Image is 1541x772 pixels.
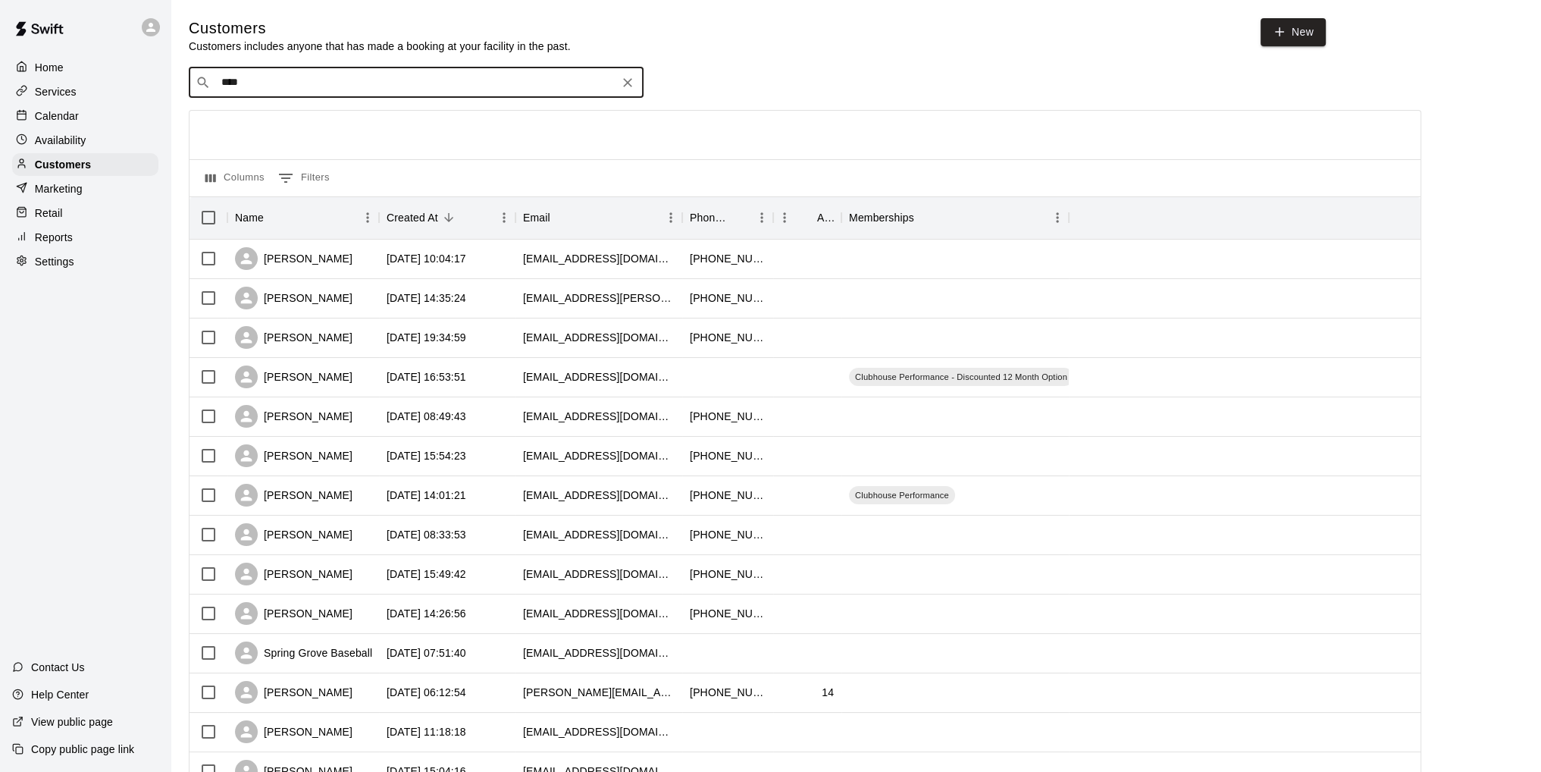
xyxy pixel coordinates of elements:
p: Retail [35,206,63,221]
div: kara.altland@gmail.com [523,290,675,306]
div: 2025-08-17 08:33:53 [387,527,466,542]
p: Contact Us [31,660,85,675]
div: 2025-08-05 11:18:18 [387,724,466,739]
p: Calendar [35,108,79,124]
div: 2025-08-06 06:12:54 [387,685,466,700]
div: [PERSON_NAME] [235,366,352,388]
div: cndthatcher@yahoo.com [523,566,675,582]
button: Menu [750,206,773,229]
span: Clubhouse Performance - Discounted 12 Month Option [849,371,1073,383]
div: [PERSON_NAME] [235,326,352,349]
p: Marketing [35,181,83,196]
div: 2025-08-13 15:49:42 [387,566,466,582]
div: +17175219317 [690,290,766,306]
button: Sort [264,207,285,228]
div: christopher.tawney@kloeckner.com [523,685,675,700]
button: Menu [773,206,796,229]
p: Copy public page link [31,742,134,757]
div: Name [227,196,379,239]
div: stopatnothing97@gmail.com [523,448,675,463]
div: 14 [822,685,834,700]
p: View public page [31,714,113,730]
div: [PERSON_NAME] [235,602,352,625]
div: Name [235,196,264,239]
button: Clear [617,72,638,93]
div: knaubjl@upmc.edu [523,488,675,503]
button: Sort [796,207,817,228]
div: +17179169291 [690,409,766,424]
div: 2025-09-15 10:04:17 [387,251,466,266]
div: megan.gordon1515@yahoo.com [523,330,675,345]
button: Select columns [202,166,268,190]
a: Home [12,56,158,79]
button: Sort [438,207,459,228]
div: Phone Number [682,196,773,239]
p: Services [35,84,77,99]
div: 2025-09-04 08:49:43 [387,409,466,424]
button: Sort [914,207,935,228]
p: Settings [35,254,74,269]
div: kkauffmann42@gmail.com [523,724,675,739]
div: Search customers by name or email [189,67,644,98]
div: +17174348148 [690,685,766,700]
a: Retail [12,202,158,224]
p: Availability [35,133,86,148]
div: +17176824474 [690,566,766,582]
a: New [1261,18,1326,46]
div: +17174767527 [690,488,766,503]
a: Marketing [12,177,158,200]
div: 2025-09-04 16:53:51 [387,369,466,384]
div: jwmcmahon4@gmail.com [523,606,675,621]
h5: Customers [189,18,571,39]
button: Menu [493,206,515,229]
div: Age [773,196,841,239]
div: Clubhouse Performance [849,486,955,504]
div: Created At [387,196,438,239]
div: 2025-09-14 14:35:24 [387,290,466,306]
div: [PERSON_NAME] [235,563,352,585]
div: +14107908185 [690,527,766,542]
div: [PERSON_NAME] [235,287,352,309]
button: Menu [659,206,682,229]
a: Calendar [12,105,158,127]
p: Home [35,60,64,75]
p: Customers includes anyone that has made a booking at your facility in the past. [189,39,571,54]
p: Customers [35,157,91,172]
p: Help Center [31,687,89,702]
div: john5717@aol.com [523,369,675,384]
div: [PERSON_NAME] [235,681,352,704]
button: Sort [550,207,572,228]
button: Sort [729,207,750,228]
div: dctate913@gmail.com [523,409,675,424]
div: [PERSON_NAME] [235,523,352,546]
div: Email [523,196,550,239]
a: Availability [12,129,158,152]
div: Spring Grove Baseball [235,642,372,664]
div: Age [817,196,834,239]
div: [PERSON_NAME] [235,444,352,467]
div: +14109130138 [690,251,766,266]
div: [PERSON_NAME] [235,405,352,428]
a: Settings [12,250,158,273]
div: Services [12,80,158,103]
a: Reports [12,226,158,249]
div: 2025-08-25 14:01:21 [387,488,466,503]
button: Menu [1046,206,1069,229]
div: 2025-08-25 15:54:23 [387,448,466,463]
button: Show filters [274,166,334,190]
div: 2025-08-10 14:26:56 [387,606,466,621]
div: liciamolz07@gmail.com [523,527,675,542]
div: +14432771787 [690,448,766,463]
div: Memberships [841,196,1069,239]
div: +17179911303 [690,330,766,345]
div: Created At [379,196,515,239]
div: 2025-08-08 07:51:40 [387,645,466,661]
a: Customers [12,153,158,176]
div: Memberships [849,196,914,239]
